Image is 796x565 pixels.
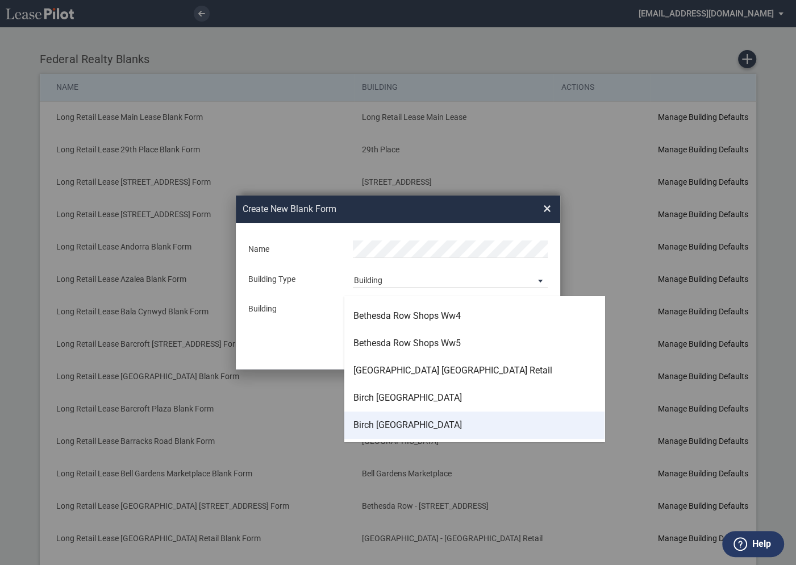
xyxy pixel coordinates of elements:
div: Bethesda Row Shops Ww4 [353,310,461,322]
div: Bethesda Row Shops Ww5 [353,337,461,350]
div: Birch [GEOGRAPHIC_DATA] [353,392,462,404]
div: [GEOGRAPHIC_DATA] [GEOGRAPHIC_DATA] Retail [353,364,552,377]
label: Help [752,537,771,551]
div: Birch [GEOGRAPHIC_DATA] [353,419,462,431]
